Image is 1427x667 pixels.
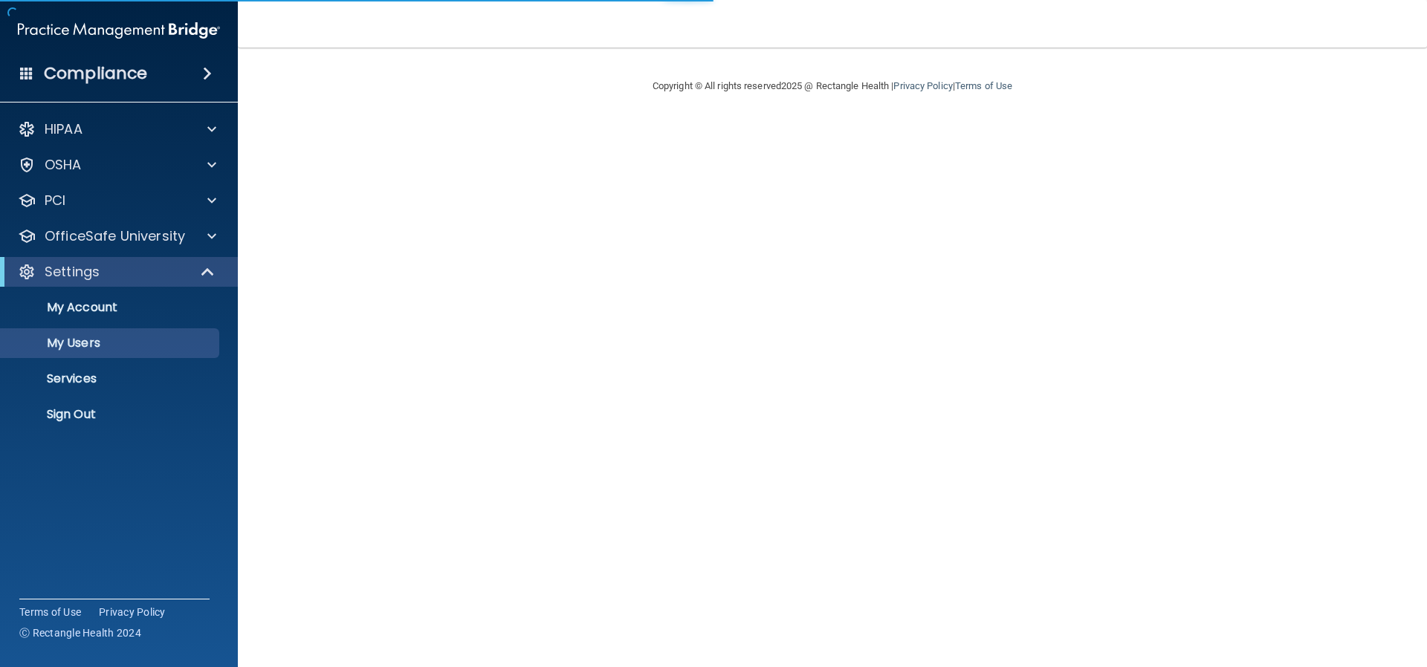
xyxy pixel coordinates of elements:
[10,407,213,422] p: Sign Out
[10,371,213,386] p: Services
[18,192,216,209] a: PCI
[955,80,1012,91] a: Terms of Use
[45,156,82,174] p: OSHA
[1170,562,1409,621] iframe: Drift Widget Chat Controller
[10,336,213,351] p: My Users
[18,120,216,138] a: HIPAA
[44,63,147,84] h4: Compliance
[18,227,216,245] a: OfficeSafe University
[893,80,952,91] a: Privacy Policy
[561,62,1104,110] div: Copyright © All rights reserved 2025 @ Rectangle Health | |
[18,263,216,281] a: Settings
[45,192,65,209] p: PCI
[18,156,216,174] a: OSHA
[10,300,213,315] p: My Account
[45,227,185,245] p: OfficeSafe University
[19,625,141,640] span: Ⓒ Rectangle Health 2024
[19,605,81,619] a: Terms of Use
[45,120,82,138] p: HIPAA
[99,605,166,619] a: Privacy Policy
[18,16,220,45] img: PMB logo
[45,263,100,281] p: Settings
